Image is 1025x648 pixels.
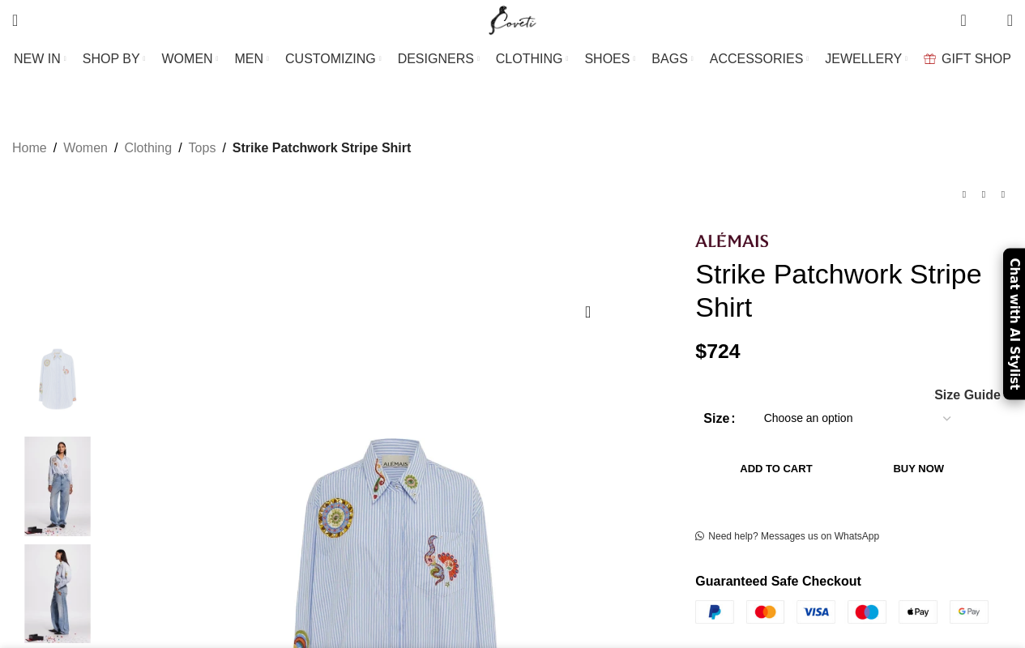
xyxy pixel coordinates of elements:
span: ACCESSORIES [710,51,804,66]
a: CUSTOMIZING [285,43,382,75]
div: Main navigation [4,43,1021,75]
span: SHOP BY [83,51,140,66]
label: Size [703,408,735,429]
span: JEWELLERY [825,51,902,66]
a: DESIGNERS [398,43,480,75]
span: Strike Patchwork Stripe Shirt [233,138,412,159]
span: DESIGNERS [398,51,474,66]
a: Need help? Messages us on WhatsApp [695,531,879,544]
span: 0 [962,8,974,20]
a: WOMEN [162,43,219,75]
a: Home [12,138,47,159]
a: BAGS [651,43,693,75]
a: Tops [189,138,216,159]
img: Alemais dresses [8,544,107,643]
img: GiftBag [924,53,936,64]
span: CLOTHING [496,51,563,66]
strong: Guaranteed Safe Checkout [695,574,861,588]
a: Women [63,138,108,159]
img: Alemais [695,232,768,247]
img: Alemais [8,330,107,428]
a: NEW IN [14,43,66,75]
span: MEN [235,51,264,66]
span: $ [695,340,707,362]
a: ACCESSORIES [710,43,809,75]
nav: Breadcrumb [12,138,411,159]
span: WOMEN [162,51,213,66]
a: Previous product [955,185,974,204]
img: guaranteed-safe-checkout-bordered.j [695,600,989,624]
a: Site logo [485,12,540,26]
a: MEN [235,43,269,75]
span: CUSTOMIZING [285,51,376,66]
h1: Strike Patchwork Stripe Shirt [695,258,1013,324]
span: 0 [982,16,994,28]
a: CLOTHING [496,43,569,75]
a: GIFT SHOP [924,43,1011,75]
button: Buy now [857,452,980,486]
span: Size Guide [934,389,1001,402]
span: NEW IN [14,51,61,66]
a: Next product [993,185,1013,204]
a: Search [4,4,26,36]
span: BAGS [651,51,687,66]
bdi: 724 [695,340,740,362]
span: SHOES [584,51,630,66]
a: 0 [952,4,974,36]
a: SHOP BY [83,43,146,75]
img: Alemais dress [8,437,107,535]
a: Size Guide [933,389,1001,402]
a: Clothing [124,138,172,159]
div: My Wishlist [979,4,995,36]
span: GIFT SHOP [942,51,1011,66]
button: Add to cart [703,452,848,486]
a: JEWELLERY [825,43,908,75]
a: SHOES [584,43,635,75]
